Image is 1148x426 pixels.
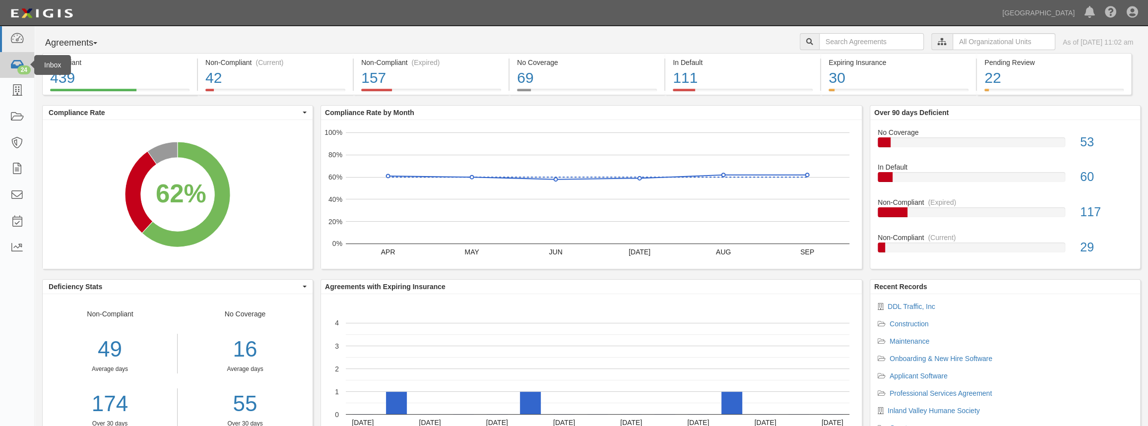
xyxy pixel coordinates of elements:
[890,337,929,345] a: Maintenance
[185,388,305,420] a: 55
[517,67,657,89] div: 69
[1073,203,1140,221] div: 117
[50,67,190,89] div: 439
[829,58,968,67] div: Expiring Insurance
[361,67,501,89] div: 157
[716,248,731,256] text: AUG
[1073,133,1140,151] div: 53
[335,387,339,395] text: 1
[977,89,1132,97] a: Pending Review22
[464,248,479,256] text: MAY
[185,334,305,365] div: 16
[878,197,1133,233] a: Non-Compliant(Expired)117
[829,67,968,89] div: 30
[673,67,813,89] div: 111
[874,283,927,291] b: Recent Records
[185,365,305,373] div: Average days
[34,55,71,75] div: Inbox
[819,33,924,50] input: Search Agreements
[890,372,948,380] a: Applicant Software
[1073,239,1140,256] div: 29
[335,410,339,418] text: 0
[997,3,1080,23] a: [GEOGRAPHIC_DATA]
[328,217,342,225] text: 20%
[629,248,650,256] text: [DATE]
[888,303,935,310] a: DDL Traffic, Inc
[890,320,929,328] a: Construction
[888,407,980,415] a: Inland Valley Humane Society
[1073,168,1140,186] div: 60
[49,282,300,292] span: Deficiency Stats
[325,283,446,291] b: Agreements with Expiring Insurance
[361,58,501,67] div: Non-Compliant (Expired)
[205,67,345,89] div: 42
[411,58,440,67] div: (Expired)
[328,195,342,203] text: 40%
[517,58,657,67] div: No Coverage
[328,173,342,181] text: 60%
[870,197,1140,207] div: Non-Compliant
[42,33,117,53] button: Agreements
[800,248,814,256] text: SEP
[43,280,313,294] button: Deficiency Stats
[984,58,1124,67] div: Pending Review
[198,89,353,97] a: Non-Compliant(Current)42
[984,67,1124,89] div: 22
[335,319,339,327] text: 4
[42,89,197,97] a: Compliant439
[328,151,342,159] text: 80%
[321,120,862,269] svg: A chart.
[43,365,177,373] div: Average days
[870,162,1140,172] div: In Default
[874,109,949,117] b: Over 90 days Deficient
[325,109,414,117] b: Compliance Rate by Month
[17,65,31,74] div: 24
[1063,37,1133,47] div: As of [DATE] 11:02 am
[870,127,1140,137] div: No Coverage
[332,240,342,247] text: 0%
[673,58,813,67] div: In Default
[49,108,300,118] span: Compliance Rate
[324,128,342,136] text: 100%
[1105,7,1117,19] i: Help Center - Complianz
[381,248,395,256] text: APR
[156,176,206,212] div: 62%
[928,197,956,207] div: (Expired)
[255,58,283,67] div: (Current)
[890,389,992,397] a: Professional Services Agreement
[878,233,1133,260] a: Non-Compliant(Current)29
[335,365,339,372] text: 2
[953,33,1055,50] input: All Organizational Units
[890,355,992,363] a: Onboarding & New Hire Software
[50,58,190,67] div: Compliant
[928,233,956,243] div: (Current)
[43,106,313,120] button: Compliance Rate
[43,120,313,269] svg: A chart.
[821,89,976,97] a: Expiring Insurance30
[665,89,820,97] a: In Default111
[7,4,76,22] img: logo-5460c22ac91f19d4615b14bd174203de0afe785f0fc80cf4dbbc73dc1793850b.png
[43,334,177,365] div: 49
[870,233,1140,243] div: Non-Compliant
[878,127,1133,163] a: No Coverage53
[878,162,1133,197] a: In Default60
[335,342,339,350] text: 3
[549,248,562,256] text: JUN
[354,89,509,97] a: Non-Compliant(Expired)157
[510,89,664,97] a: No Coverage69
[43,388,177,420] a: 174
[205,58,345,67] div: Non-Compliant (Current)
